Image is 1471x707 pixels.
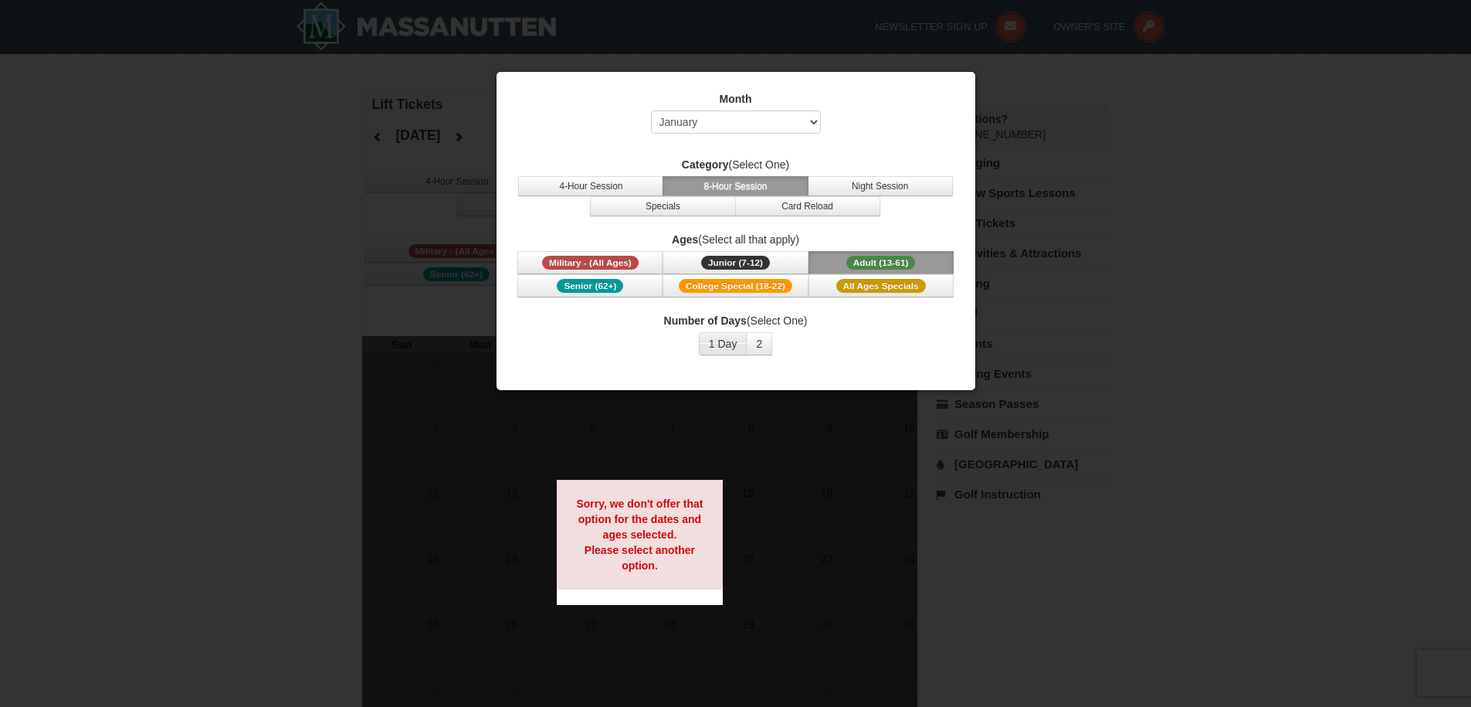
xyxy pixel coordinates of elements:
[808,176,953,196] button: Night Session
[517,251,663,274] button: Military - (All Ages)
[576,498,703,572] strong: Sorry, we don't offer that option for the dates and ages selected. Please select another option.
[672,233,698,246] strong: Ages
[516,157,956,172] label: (Select One)
[701,256,770,270] span: Junior (7-12)
[516,313,956,328] label: (Select One)
[808,251,954,274] button: Adult (13-61)
[542,256,639,270] span: Military - (All Ages)
[663,274,808,297] button: College Special (18-22)
[679,279,792,293] span: College Special (18-22)
[682,158,729,171] strong: Category
[517,274,663,297] button: Senior (62+)
[699,332,747,355] button: 1 Day
[836,279,926,293] span: All Ages Specials
[518,176,663,196] button: 4-Hour Session
[846,256,916,270] span: Adult (13-61)
[516,232,956,247] label: (Select all that apply)
[663,251,808,274] button: Junior (7-12)
[720,93,752,105] strong: Month
[557,279,623,293] span: Senior (62+)
[735,196,880,216] button: Card Reload
[746,332,772,355] button: 2
[808,274,954,297] button: All Ages Specials
[664,314,747,327] strong: Number of Days
[590,196,735,216] button: Specials
[663,176,808,196] button: 8-Hour Session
